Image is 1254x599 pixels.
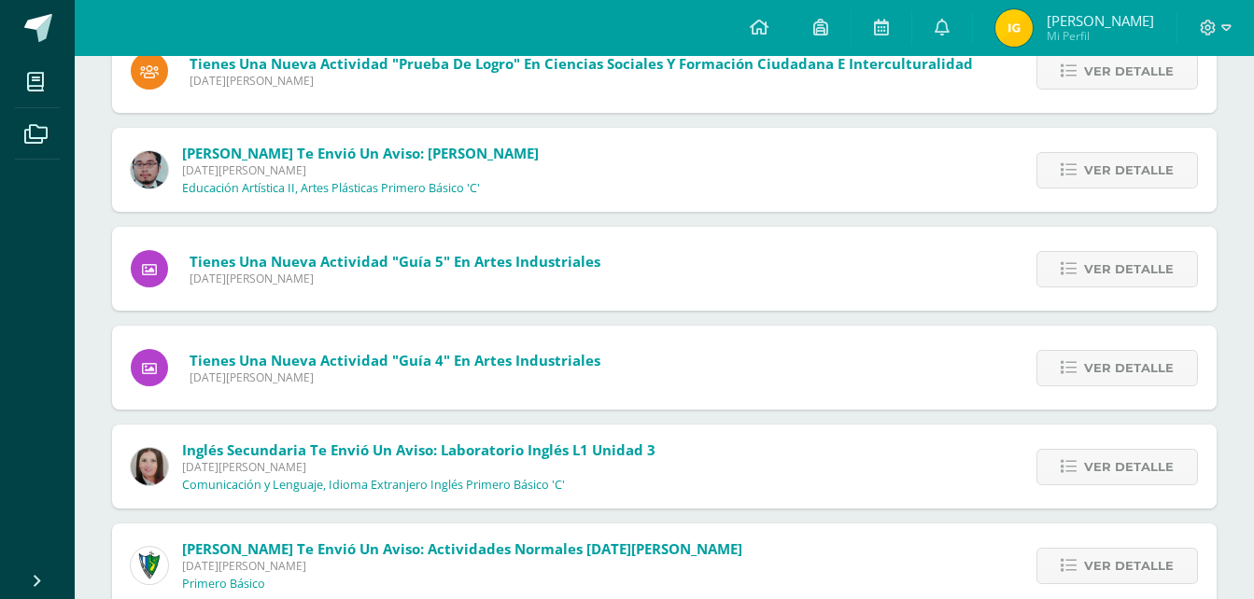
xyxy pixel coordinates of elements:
p: Comunicación y Lenguaje, Idioma Extranjero Inglés Primero Básico 'C' [182,478,565,493]
span: [DATE][PERSON_NAME] [182,558,742,574]
span: [PERSON_NAME] te envió un aviso: [PERSON_NAME] [182,144,539,162]
span: Tienes una nueva actividad "Guía 4" En Artes Industriales [190,351,600,369]
span: Ver detalle [1084,153,1174,188]
img: 5fac68162d5e1b6fbd390a6ac50e103d.png [131,151,168,188]
span: Tienes una nueva actividad "Prueba de Logro" En Ciencias Sociales y Formación Ciudadana e Intercu... [190,54,973,73]
span: [PERSON_NAME] [1047,11,1154,30]
img: 9f174a157161b4ddbe12118a61fed988.png [131,547,168,584]
span: Ver detalle [1084,54,1174,89]
span: [DATE][PERSON_NAME] [190,73,973,89]
span: Mi Perfil [1047,28,1154,44]
span: Ver detalle [1084,549,1174,583]
img: 8af0450cf43d44e38c4a1497329761f3.png [131,448,168,485]
span: [DATE][PERSON_NAME] [190,271,600,286]
p: Educación Artística II, Artes Plásticas Primero Básico 'C' [182,181,480,196]
span: Ver detalle [1084,450,1174,484]
span: [DATE][PERSON_NAME] [182,459,655,475]
span: Ver detalle [1084,252,1174,286]
span: [PERSON_NAME] te envió un aviso: Actividades Normales [DATE][PERSON_NAME] [182,539,742,558]
span: Inglés Secundaria te envió un aviso: Laboratorio Inglés L1 Unidad 3 [182,440,655,459]
img: a6389c7842fc3453018a3d020a319d21.png [995,9,1033,47]
span: Tienes una nueva actividad "Guía 5" En Artes Industriales [190,252,600,271]
span: [DATE][PERSON_NAME] [190,369,600,385]
span: [DATE][PERSON_NAME] [182,162,539,178]
p: Primero Básico [182,577,265,592]
span: Ver detalle [1084,351,1174,385]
